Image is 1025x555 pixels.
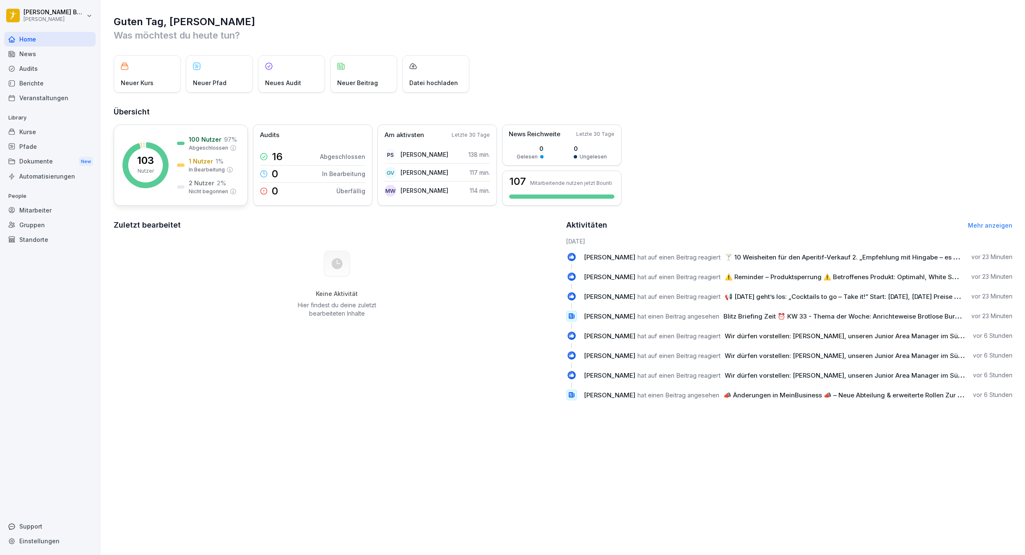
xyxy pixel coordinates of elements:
p: Mitarbeitende nutzen jetzt Bounti [530,180,612,186]
p: vor 23 Minuten [971,253,1012,261]
p: [PERSON_NAME] [401,168,448,177]
span: [PERSON_NAME] [584,273,635,281]
p: 100 Nutzer [189,135,221,144]
a: Pfade [4,139,96,154]
p: 1 % [216,157,224,166]
a: Gruppen [4,218,96,232]
p: vor 6 Stunden [973,391,1012,399]
span: [PERSON_NAME] [584,391,635,399]
p: Was möchtest du heute tun? [114,29,1012,42]
p: vor 6 Stunden [973,351,1012,360]
div: MW [385,185,396,197]
p: vor 23 Minuten [971,292,1012,301]
p: 0 [574,144,607,153]
p: Datei hochladen [409,78,458,87]
p: Nicht begonnen [189,188,228,195]
p: vor 23 Minuten [971,272,1012,281]
p: 138 min. [468,150,490,159]
p: 0 [272,169,278,179]
span: [PERSON_NAME] [584,371,635,379]
span: hat auf einen Beitrag reagiert [637,371,721,379]
p: 103 [137,156,154,166]
h5: Keine Aktivität [294,290,379,298]
span: hat auf einen Beitrag reagiert [637,332,721,340]
div: Berichte [4,76,96,91]
p: 0 [272,186,278,196]
p: Nutzer [138,167,154,175]
span: hat auf einen Beitrag reagiert [637,273,721,281]
p: In Bearbeitung [322,169,365,178]
p: 16 [272,152,283,162]
p: 114 min. [470,186,490,195]
p: vor 6 Stunden [973,332,1012,340]
span: [PERSON_NAME] [584,253,635,261]
span: [PERSON_NAME] [584,332,635,340]
span: hat auf einen Beitrag reagiert [637,293,721,301]
h2: Aktivitäten [566,219,607,231]
span: hat auf einen Beitrag reagiert [637,352,721,360]
span: [PERSON_NAME] [584,312,635,320]
span: hat auf einen Beitrag reagiert [637,253,721,261]
a: Standorte [4,232,96,247]
a: Mehr anzeigen [968,222,1012,229]
div: PS [385,149,396,161]
a: Veranstaltungen [4,91,96,105]
h6: [DATE] [566,237,1013,246]
p: People [4,189,96,203]
p: [PERSON_NAME] [401,150,448,159]
span: hat einen Beitrag angesehen [637,391,719,399]
p: Letzte 30 Tage [576,130,614,138]
p: Neuer Beitrag [337,78,378,87]
div: GV [385,167,396,179]
p: Audits [260,130,279,140]
p: 2 Nutzer [189,179,214,187]
span: [PERSON_NAME] [584,352,635,360]
p: [PERSON_NAME] [23,16,85,22]
p: Neuer Kurs [121,78,153,87]
a: Audits [4,61,96,76]
p: Library [4,111,96,124]
p: Hier findest du deine zuletzt bearbeiteten Inhalte [294,301,379,318]
h1: Guten Tag, [PERSON_NAME] [114,15,1012,29]
a: Mitarbeiter [4,203,96,218]
span: Blitz Briefing Zeit ⏰ KW 33 - Thema der Woche: Anrichteweise Brotlose Burger [723,312,965,320]
p: [PERSON_NAME] Bogomolec [23,9,85,16]
p: Abgeschlossen [189,144,228,152]
p: vor 6 Stunden [973,371,1012,379]
div: New [79,157,93,166]
a: Home [4,32,96,47]
p: 117 min. [470,168,490,177]
p: In Bearbeitung [189,166,225,174]
p: 1 Nutzer [189,157,213,166]
h2: Übersicht [114,106,1012,118]
div: Support [4,519,96,534]
p: 2 % [217,179,226,187]
a: Kurse [4,124,96,139]
div: Dokumente [4,154,96,169]
p: Ungelesen [580,153,607,161]
a: News [4,47,96,61]
p: Am aktivsten [385,130,424,140]
span: [PERSON_NAME] [584,293,635,301]
span: 📢 [DATE] geht’s los: „Cocktails to go – Take it!“ Start: [DATE], [DATE] Preise ToGo: 🍹 Alkoholis [725,293,1011,301]
p: Letzte 30 Tage [452,131,490,139]
p: Neuer Pfad [193,78,226,87]
h3: 107 [509,176,526,187]
a: DokumenteNew [4,154,96,169]
p: vor 23 Minuten [971,312,1012,320]
p: Neues Audit [265,78,301,87]
a: Automatisierungen [4,169,96,184]
p: Gelesen [517,153,538,161]
p: News Reichweite [509,130,560,139]
a: Einstellungen [4,534,96,548]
